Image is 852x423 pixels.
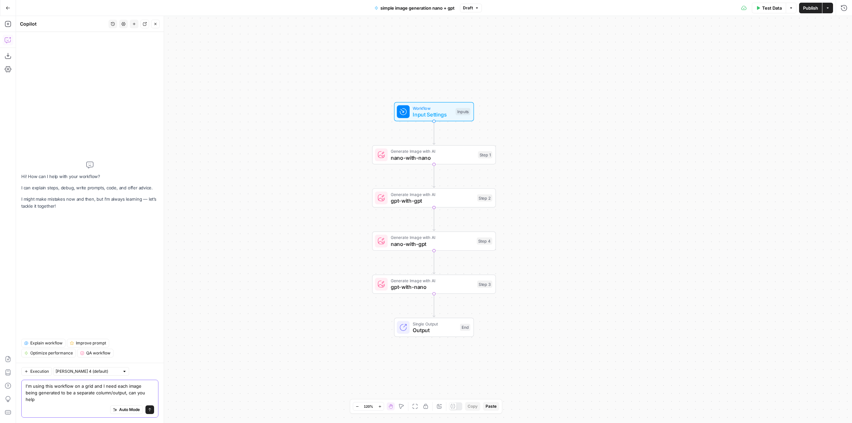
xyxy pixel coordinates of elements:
[119,407,140,413] span: Auto Mode
[762,5,782,11] span: Test Data
[486,403,497,409] span: Paste
[391,148,475,154] span: Generate Image with AI
[483,402,499,411] button: Paste
[30,350,73,356] span: Optimize performance
[20,21,106,27] div: Copilot
[21,196,158,210] p: I might make mistakes now and then, but I’m always learning — let’s tackle it together!
[460,324,470,331] div: End
[56,368,119,375] input: Claude Sonnet 4 (default)
[463,5,473,11] span: Draft
[433,164,435,188] g: Edge from step_1 to step_2
[380,5,455,11] span: simple image generation nano + gpt
[372,188,496,208] div: Generate Image with AIgpt-with-gptStep 2
[86,350,110,356] span: QA workflow
[413,320,457,327] span: Single Output
[370,3,459,13] button: simple image generation nano + gpt
[477,194,493,202] div: Step 2
[803,5,818,11] span: Publish
[433,294,435,317] g: Edge from step_3 to end
[364,404,373,409] span: 120%
[372,318,496,337] div: Single OutputOutputEnd
[372,232,496,251] div: Generate Image with AInano-with-gptStep 4
[372,102,496,121] div: WorkflowInput SettingsInputs
[30,368,49,374] span: Execution
[391,240,473,248] span: nano-with-gpt
[752,3,786,13] button: Test Data
[391,154,475,162] span: nano-with-nano
[477,281,493,288] div: Step 3
[391,197,474,205] span: gpt-with-gpt
[67,339,109,347] button: Improve prompt
[391,234,473,241] span: Generate Image with AI
[478,151,492,158] div: Step 1
[21,173,158,180] p: Hi! How can I help with your workflow?
[465,402,480,411] button: Copy
[26,383,154,403] textarea: I'm using this workflow on a grid and I need each image being generated to be a separate column/o...
[391,278,474,284] span: Generate Image with AI
[372,145,496,164] div: Generate Image with AInano-with-nanoStep 1
[413,110,452,118] span: Input Settings
[391,283,474,291] span: gpt-with-nano
[433,251,435,274] g: Edge from step_4 to step_3
[477,238,492,245] div: Step 4
[799,3,822,13] button: Publish
[456,108,470,115] div: Inputs
[30,340,63,346] span: Explain workflow
[21,349,76,357] button: Optimize performance
[460,4,482,12] button: Draft
[433,208,435,231] g: Edge from step_2 to step_4
[77,349,113,357] button: QA workflow
[413,105,452,111] span: Workflow
[21,367,52,376] button: Execution
[21,339,66,347] button: Explain workflow
[391,191,474,197] span: Generate Image with AI
[110,405,143,414] button: Auto Mode
[76,340,106,346] span: Improve prompt
[433,121,435,144] g: Edge from start to step_1
[468,403,478,409] span: Copy
[21,184,158,191] p: I can explain steps, debug, write prompts, code, and offer advice.
[413,326,457,334] span: Output
[372,275,496,294] div: Generate Image with AIgpt-with-nanoStep 3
